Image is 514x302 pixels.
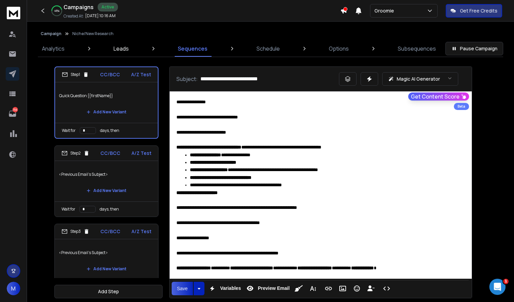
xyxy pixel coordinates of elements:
[64,3,94,11] h1: Campaigns
[54,145,158,217] li: Step2CC/BCCA/Z Test<Previous Email's Subject>Add New VariantWait fordays, then
[38,40,69,57] a: Analytics
[100,207,119,212] p: days, then
[62,150,90,156] div: Step 2
[454,103,469,110] div: Beta
[206,282,242,295] button: Variables
[244,282,291,295] button: Preview Email
[81,105,132,119] button: Add New Variant
[350,282,363,295] button: Emoticons
[322,282,335,295] button: Insert Link (Ctrl+K)
[54,9,59,13] p: 46 %
[329,45,349,53] p: Options
[172,282,193,295] button: Save
[325,40,353,57] a: Options
[54,224,158,295] li: Step3CC/BCCA/Z Test<Previous Email's Subject>Add New VariantWait fordays, then
[100,150,120,157] p: CC/BCC
[81,184,132,197] button: Add New Variant
[6,107,19,120] a: 154
[13,107,18,112] p: 154
[408,92,469,101] button: Get Content Score
[100,228,120,235] p: CC/BCC
[307,282,319,295] button: More Text
[59,165,154,184] p: <Previous Email's Subject>
[72,31,114,36] p: Niche/New Research
[62,207,75,212] p: Wait for
[131,150,151,157] p: A/Z Test
[62,228,90,235] div: Step 3
[109,40,133,57] a: Leads
[62,128,76,133] p: Wait for
[292,282,305,295] button: Clean HTML
[446,4,502,18] button: Get Free Credits
[131,71,151,78] p: A/Z Test
[445,42,503,55] button: Pause Campaign
[489,279,506,295] iframe: Intercom live chat
[256,45,280,53] p: Schedule
[81,262,132,276] button: Add New Variant
[7,282,20,295] button: M
[54,285,163,298] button: Add Step
[398,45,436,53] p: Subsequences
[64,13,84,19] p: Created At:
[85,13,116,19] p: [DATE] 10:16 AM
[41,31,62,36] button: Campaign
[7,7,20,19] img: logo
[382,72,458,86] button: Magic AI Generator
[380,282,393,295] button: Code View
[59,86,154,105] p: Quick Question {{firstName}}
[397,76,440,82] p: Magic AI Generator
[256,285,291,291] span: Preview Email
[42,45,65,53] p: Analytics
[374,7,397,14] p: Groomie
[114,45,129,53] p: Leads
[219,285,242,291] span: Variables
[174,40,212,57] a: Sequences
[503,279,509,284] span: 1
[100,71,120,78] p: CC/BCC
[100,128,119,133] p: days, then
[394,40,440,57] a: Subsequences
[62,72,89,78] div: Step 1
[131,228,151,235] p: A/Z Test
[336,282,349,295] button: Insert Image (Ctrl+P)
[460,7,497,14] p: Get Free Credits
[176,75,198,83] p: Subject:
[54,66,158,139] li: Step1CC/BCCA/Z TestQuick Question {{firstName}}Add New VariantWait fordays, then
[178,45,207,53] p: Sequences
[59,243,154,262] p: <Previous Email's Subject>
[98,3,118,11] div: Active
[365,282,377,295] button: Insert Unsubscribe Link
[252,40,284,57] a: Schedule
